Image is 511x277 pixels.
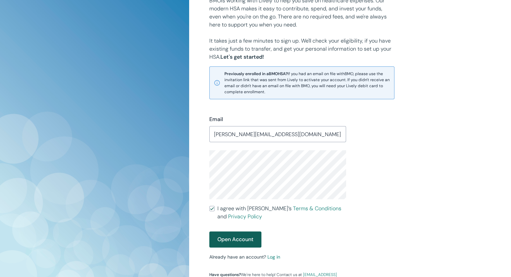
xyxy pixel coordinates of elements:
button: Open Account [209,231,261,247]
label: Email [209,115,223,123]
a: Privacy Policy [228,213,262,220]
strong: Let's get started! [220,53,264,60]
span: If you had an email on file with BMO , please use the invitation link that was sent from Lively t... [224,71,390,95]
p: It takes just a few minutes to sign up. We'll check your eligibility, if you have existing funds ... [209,37,394,61]
small: Already have an account? [209,254,280,260]
span: I agree with [PERSON_NAME]’s and [217,205,346,221]
a: Terms & Conditions [293,205,341,212]
a: Log in [267,254,280,260]
strong: Previously enrolled in a BMO HSA? [224,71,288,76]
